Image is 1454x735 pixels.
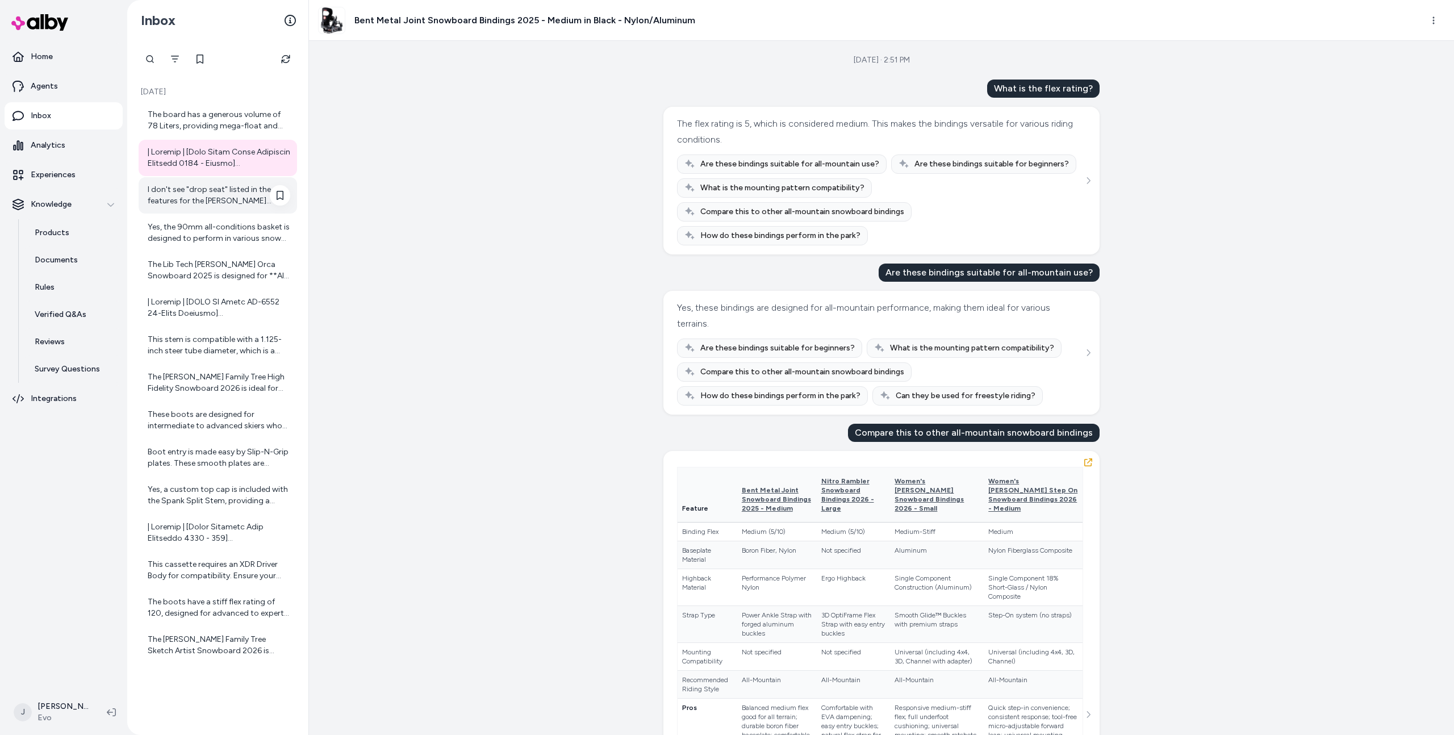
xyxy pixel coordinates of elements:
div: | Loremip | [Dolor Sitametc Adip Elitseddo 4330 - 359](eiusm://tem.inc.utl/etdolorema/aliqu-enima... [148,521,290,544]
td: Medium-Stiff [890,523,984,541]
span: Are these bindings suitable for beginners? [914,158,1069,170]
div: | Loremip | [Dolo Sitam Conse Adipiscin Elitsedd 0184 - Eiusmo](tempo://inc.utl.etd/magnaaliq-eni... [148,147,290,169]
td: All-Mountain [890,671,984,699]
td: 3D OptiFrame Flex Strap with easy entry buckles [817,606,891,643]
p: Products [35,227,69,239]
th: Feature [678,467,737,523]
button: Knowledge [5,191,123,218]
a: These boots are designed for intermediate to advanced skiers who want a combination of comfort, c... [139,402,297,439]
span: Women's [PERSON_NAME] Snowboard Bindings 2026 - Small [895,477,964,512]
a: The boots have a stiff flex rating of 120, designed for advanced to expert level skiers who need ... [139,590,297,626]
td: Strap Type [678,606,737,643]
p: Inbox [31,110,51,122]
a: Analytics [5,132,123,159]
a: The [PERSON_NAME] Family Tree High Fidelity Snowboard 2026 is ideal for advanced freeriders who l... [139,365,297,401]
div: | Loremip | [DOLO SI Ametc AD-6552 24-Elits Doeiusmo](tempo://inc.utl.etd/magnaaliq/enim-ad-minim... [148,296,290,319]
a: Reviews [23,328,123,356]
a: The board has a generous volume of 78 Liters, providing mega-float and making it easy to paddle a... [139,102,297,139]
p: [DATE] [139,86,297,98]
p: Home [31,51,53,62]
a: The [PERSON_NAME] Family Tree Sketch Artist Snowboard 2026 is designed for aggressive artistic ex... [139,627,297,663]
div: What is the flex rating? [987,80,1100,98]
span: Nitro Rambler Snowboard Bindings 2026 - Large [821,477,874,512]
div: Compare this to other all-mountain snowboard bindings [848,424,1100,442]
div: This stem is compatible with a 1.125-inch steer tube diameter, which is a common standard for man... [148,334,290,357]
a: Documents [23,247,123,274]
div: The Lib Tech [PERSON_NAME] Orca Snowboard 2025 is designed for **All-Mountain, Freeride, and Powd... [148,259,290,282]
a: Survey Questions [23,356,123,383]
p: Experiences [31,169,76,181]
div: The flex rating is 5, which is considered medium. This makes the bindings versatile for various r... [677,116,1083,148]
a: This cassette requires an XDR Driver Body for compatibility. Ensure your wheel's freehub is an XD... [139,552,297,588]
a: | Loremip | [Dolor Sitametc Adip Elitseddo 4330 - 359](eiusm://tem.inc.utl/etdolorema/aliqu-enima... [139,515,297,551]
td: Smooth Glide™ Buckles with premium straps [890,606,984,643]
td: Step-On system (no straps) [984,606,1083,643]
button: J[PERSON_NAME]Evo [7,694,98,730]
p: Documents [35,254,78,266]
div: The board has a generous volume of 78 Liters, providing mega-float and making it easy to paddle a... [148,109,290,132]
div: The [PERSON_NAME] Family Tree Sketch Artist Snowboard 2026 is designed for aggressive artistic ex... [148,634,290,657]
p: Integrations [31,393,77,404]
button: See more [1081,708,1095,721]
div: Yes, the 90mm all-conditions basket is designed to perform in various snow types, including powde... [148,222,290,244]
a: I don't see "drop seat" listed in the features for the [PERSON_NAME] SOGN Bib Shell Pants. [139,177,297,214]
div: Yes, these bindings are designed for all-mountain performance, making them ideal for various terr... [677,300,1083,332]
button: Refresh [274,48,297,70]
p: Survey Questions [35,364,100,375]
p: Analytics [31,140,65,151]
td: All-Mountain [984,671,1083,699]
a: Integrations [5,385,123,412]
div: The [PERSON_NAME] Family Tree High Fidelity Snowboard 2026 is ideal for advanced freeriders who l... [148,371,290,394]
td: Not specified [817,541,891,569]
td: Binding Flex [678,523,737,541]
span: Women's [PERSON_NAME] Step On Snowboard Bindings 2026 - Medium [988,477,1077,512]
td: All-Mountain [737,671,817,699]
div: Yes, a custom top cap is included with the Spank Split Stem, providing a complete and finished lo... [148,484,290,507]
p: [PERSON_NAME] [37,701,89,712]
td: Single Component 18% Short-Glass / Nylon Composite [984,569,1083,606]
div: [DATE] · 2:51 PM [854,55,910,66]
span: Are these bindings suitable for beginners? [700,343,855,354]
td: Universal (including 4x4, 3D, Channel) [984,643,1083,671]
a: Verified Q&As [23,301,123,328]
td: Universal (including 4x4, 3D, Channel with adapter) [890,643,984,671]
button: Filter [164,48,186,70]
button: See more [1081,174,1095,187]
div: The boots have a stiff flex rating of 120, designed for advanced to expert level skiers who need ... [148,596,290,619]
a: Yes, the 90mm all-conditions basket is designed to perform in various snow types, including powde... [139,215,297,251]
a: | Loremip | [Dolo Sitam Conse Adipiscin Elitsedd 0184 - Eiusmo](tempo://inc.utl.etd/magnaaliq-eni... [139,140,297,176]
p: Agents [31,81,58,92]
a: | Loremip | [DOLO SI Ametc AD-6552 24-Elits Doeiusmo](tempo://inc.utl.etd/magnaaliq/enim-ad-minim... [139,290,297,326]
td: Medium [984,523,1083,541]
strong: Pros [682,704,697,712]
td: Highback Material [678,569,737,606]
a: Home [5,43,123,70]
a: Agents [5,73,123,100]
h2: Inbox [141,12,176,29]
td: Ergo Highback [817,569,891,606]
span: What is the mounting pattern compatibility? [890,343,1054,354]
a: Products [23,219,123,247]
p: Knowledge [31,199,72,210]
td: Nylon Fiberglass Composite [984,541,1083,569]
td: Single Component Construction (Aluminum) [890,569,984,606]
a: The Lib Tech [PERSON_NAME] Orca Snowboard 2025 is designed for **All-Mountain, Freeride, and Powd... [139,252,297,289]
a: Experiences [5,161,123,189]
a: This stem is compatible with a 1.125-inch steer tube diameter, which is a common standard for man... [139,327,297,364]
span: How do these bindings perform in the park? [700,390,860,402]
td: Not specified [737,643,817,671]
td: Medium (5/10) [737,523,817,541]
span: Evo [37,712,89,724]
span: Are these bindings suitable for all-mountain use? [700,158,879,170]
td: Mounting Compatibility [678,643,737,671]
div: Boot entry is made easy by Slip-N-Grip plates. These smooth plates are strategically placed to re... [148,446,290,469]
h3: Bent Metal Joint Snowboard Bindings 2025 - Medium in Black - Nylon/Aluminum [354,14,695,27]
a: Rules [23,274,123,301]
div: Are these bindings suitable for all-mountain use? [879,264,1100,282]
span: What is the mounting pattern compatibility? [700,182,864,194]
a: Boot entry is made easy by Slip-N-Grip plates. These smooth plates are strategically placed to re... [139,440,297,476]
p: Verified Q&As [35,309,86,320]
div: These boots are designed for intermediate to advanced skiers who want a combination of comfort, c... [148,409,290,432]
td: Medium (5/10) [817,523,891,541]
td: All-Mountain [817,671,891,699]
